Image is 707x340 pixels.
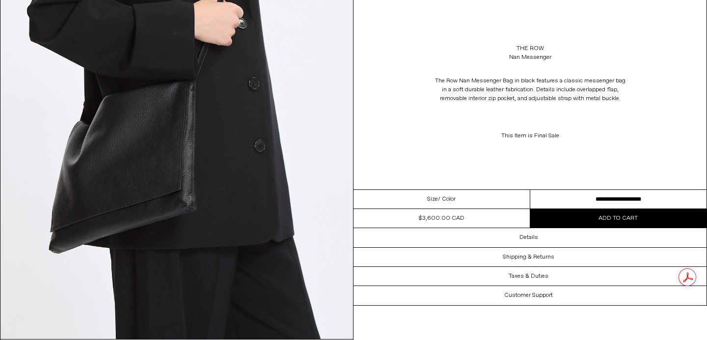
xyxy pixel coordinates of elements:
[509,53,551,62] div: Nan Messenger
[504,292,553,299] h3: Customer Support
[419,214,464,223] div: $3,600.00 CAD
[519,234,538,241] h3: Details
[503,254,554,261] h3: Shipping & Returns
[427,195,438,204] span: Size
[432,72,628,108] p: The Row Nan Messenger Bag in black features a classic messenger bag in a soft durable leather fab...
[517,44,544,53] a: The Row
[598,214,638,222] span: Add to cart
[530,209,707,228] button: Add to cart
[438,195,456,204] span: / Color
[509,273,548,280] h3: Taxes & Duties
[432,127,628,145] p: This Item is Final Sale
